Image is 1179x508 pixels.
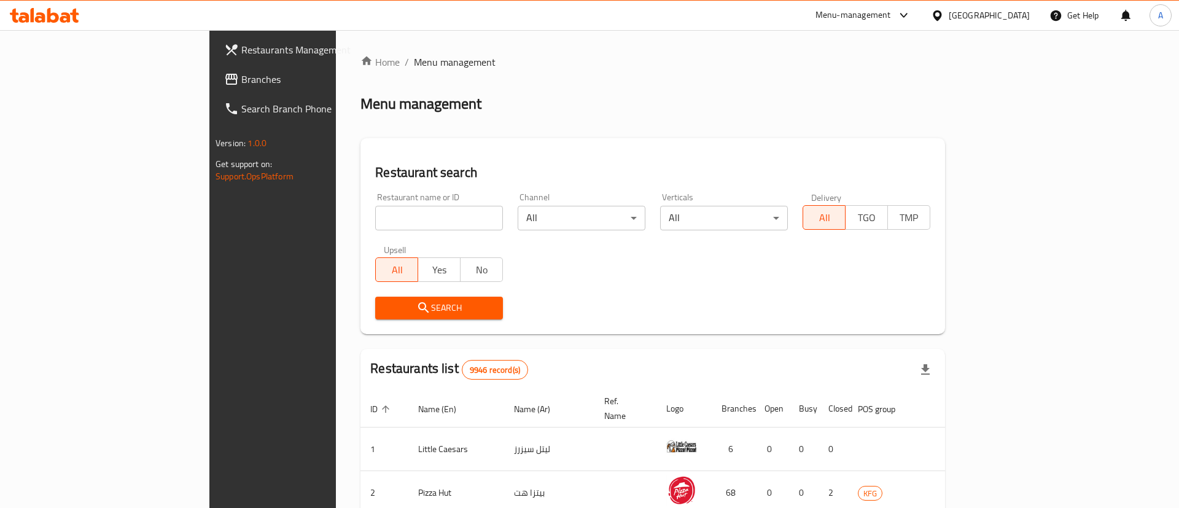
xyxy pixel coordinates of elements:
div: All [518,206,645,230]
span: 1.0.0 [247,135,267,151]
span: Ref. Name [604,394,642,423]
label: Delivery [811,193,842,201]
span: ID [370,402,394,416]
span: Search [385,300,493,316]
button: No [460,257,503,282]
img: Pizza Hut [666,475,697,506]
span: Branches [241,72,397,87]
span: Yes [423,261,456,279]
h2: Restaurants list [370,359,528,380]
img: Little Caesars [666,431,697,462]
td: 0 [789,428,819,471]
button: Search [375,297,503,319]
th: Branches [712,390,755,428]
a: Support.OpsPlatform [216,168,294,184]
td: Little Caesars [408,428,504,471]
td: 0 [819,428,848,471]
span: TMP [893,209,925,227]
button: Yes [418,257,461,282]
span: KFG [858,487,882,501]
span: 9946 record(s) [462,364,527,376]
th: Closed [819,390,848,428]
button: TGO [845,205,888,230]
a: Search Branch Phone [214,94,407,123]
td: 6 [712,428,755,471]
nav: breadcrumb [360,55,945,69]
td: ليتل سيزرز [504,428,594,471]
span: No [465,261,498,279]
button: All [803,205,846,230]
th: Busy [789,390,819,428]
button: All [375,257,418,282]
span: All [381,261,413,279]
span: All [808,209,841,227]
div: All [660,206,788,230]
span: A [1158,9,1163,22]
a: Branches [214,64,407,94]
span: TGO [850,209,883,227]
input: Search for restaurant name or ID.. [375,206,503,230]
span: Menu management [414,55,496,69]
span: Name (Ar) [514,402,566,416]
span: POS group [858,402,911,416]
th: Logo [656,390,712,428]
div: Export file [911,355,940,385]
span: Get support on: [216,156,272,172]
label: Upsell [384,245,407,254]
div: Menu-management [815,8,891,23]
a: Restaurants Management [214,35,407,64]
span: Version: [216,135,246,151]
span: Restaurants Management [241,42,397,57]
span: Search Branch Phone [241,101,397,116]
h2: Menu management [360,94,481,114]
li: / [405,55,409,69]
td: 0 [755,428,789,471]
div: Total records count [462,360,528,380]
span: Name (En) [418,402,472,416]
button: TMP [887,205,930,230]
th: Open [755,390,789,428]
div: [GEOGRAPHIC_DATA] [949,9,1030,22]
h2: Restaurant search [375,163,930,182]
